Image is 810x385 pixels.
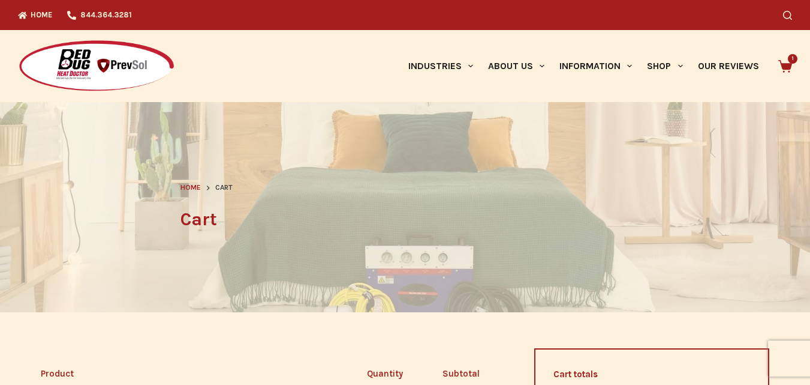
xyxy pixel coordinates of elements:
[553,368,750,381] h2: Cart totals
[401,30,480,102] a: Industries
[552,30,640,102] a: Information
[215,182,233,194] span: Cart
[788,54,797,64] span: 1
[180,206,630,233] h1: Cart
[401,30,766,102] nav: Primary
[18,40,175,93] img: Prevsol/Bed Bug Heat Doctor
[690,30,766,102] a: Our Reviews
[180,183,201,192] span: Home
[480,30,552,102] a: About Us
[180,182,201,194] a: Home
[783,11,792,20] button: Search
[640,30,690,102] a: Shop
